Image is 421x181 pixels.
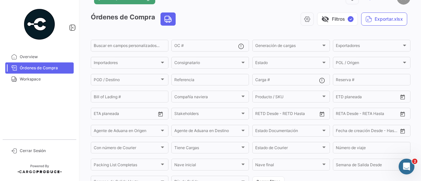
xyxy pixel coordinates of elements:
button: Exportar.xlsx [361,12,407,26]
span: Overview [20,54,71,60]
input: Hasta [110,112,140,117]
span: Stakeholders [174,112,240,117]
span: Órdenes de Compra [20,65,71,71]
button: visibility_offFiltros✓ [317,12,358,26]
button: Open calendar [398,109,408,119]
span: POD / Destino [94,79,160,83]
input: Desde [255,112,267,117]
span: Tiene Cargas [174,147,240,151]
input: Desde [336,112,348,117]
span: Consignatario [174,61,240,66]
span: POL / Origen [336,61,402,66]
iframe: Intercom live chat [399,159,414,174]
span: Estado Documentación [255,129,321,134]
span: Semana de Salida Desde [336,164,402,168]
span: Con número de Courier [94,147,160,151]
input: Hasta [352,112,382,117]
span: Estado [255,61,321,66]
a: Overview [5,51,74,62]
span: Agente de Aduana en Destino [174,129,240,134]
span: Importadores [94,61,160,66]
button: Open calendar [156,109,165,119]
input: Desde [94,112,106,117]
input: Hasta [352,129,382,134]
span: Nave final [255,164,321,168]
h3: Órdenes de Compra [91,12,178,26]
span: Estado de Courier [255,147,321,151]
button: Open calendar [398,92,408,102]
span: Workspace [20,76,71,82]
span: Generación de cargas [255,44,321,49]
span: Exportadores [336,44,402,49]
input: Hasta [272,112,301,117]
span: Agente de Aduana en Origen [94,129,160,134]
span: Cerrar Sesión [20,148,71,154]
input: Hasta [352,95,382,100]
button: Open calendar [317,109,327,119]
span: ✓ [348,16,354,22]
span: Packing List Completas [94,164,160,168]
input: Desde [336,129,348,134]
img: powered-by.png [23,8,56,41]
span: visibility_off [321,15,329,23]
span: Producto / SKU [255,95,321,100]
span: 2 [412,159,417,164]
button: Land [161,13,175,25]
span: Nave inicial [174,164,240,168]
span: Compañía naviera [174,95,240,100]
input: Desde [336,95,348,100]
a: Workspace [5,74,74,85]
button: Open calendar [398,126,408,136]
a: Órdenes de Compra [5,62,74,74]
